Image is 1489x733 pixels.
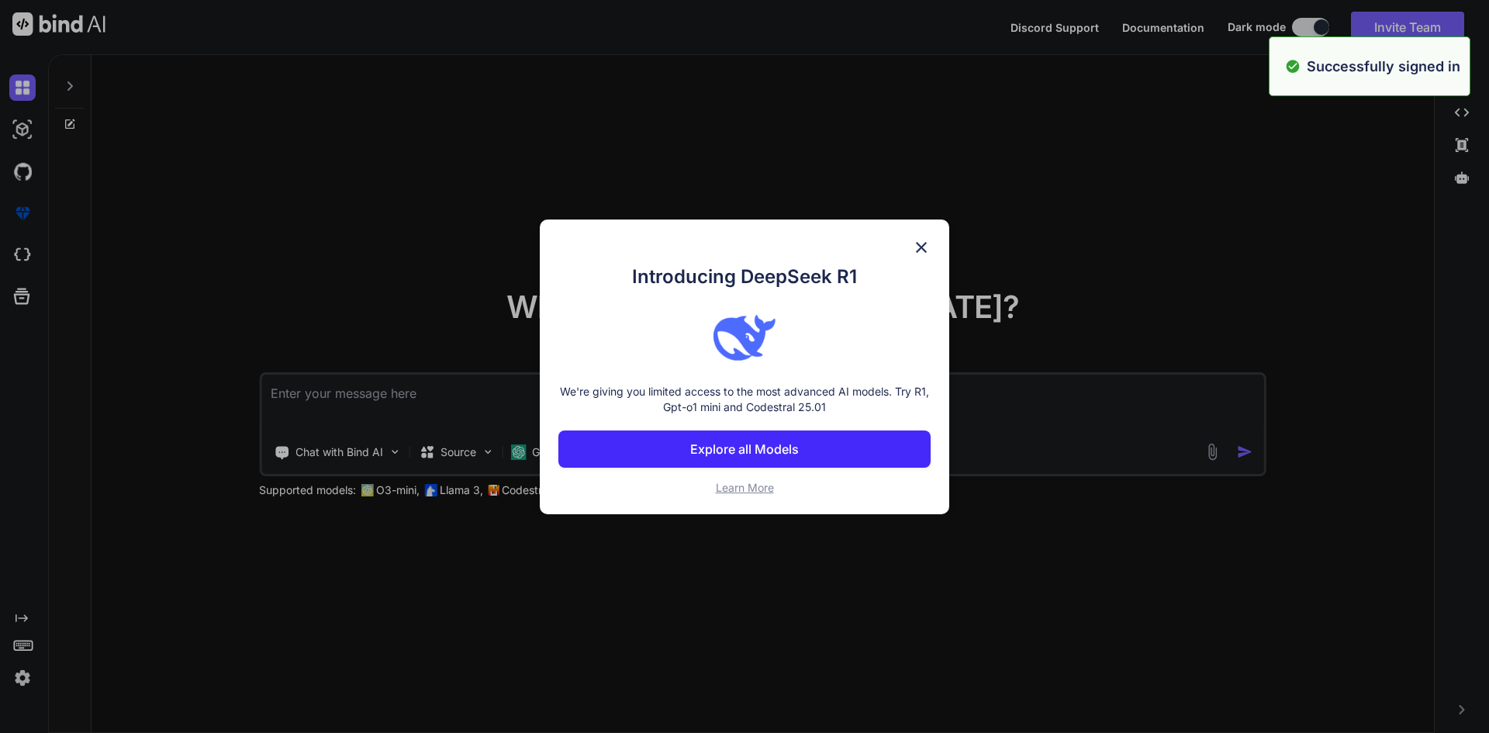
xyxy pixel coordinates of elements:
p: Explore all Models [690,440,799,458]
img: alert [1285,56,1301,77]
img: close [912,238,931,257]
p: Successfully signed in [1307,56,1460,77]
img: bind logo [713,306,776,368]
h1: Introducing DeepSeek R1 [558,263,931,291]
button: Explore all Models [558,430,931,468]
span: Learn More [716,481,774,494]
p: We're giving you limited access to the most advanced AI models. Try R1, Gpt-o1 mini and Codestral... [558,384,931,415]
